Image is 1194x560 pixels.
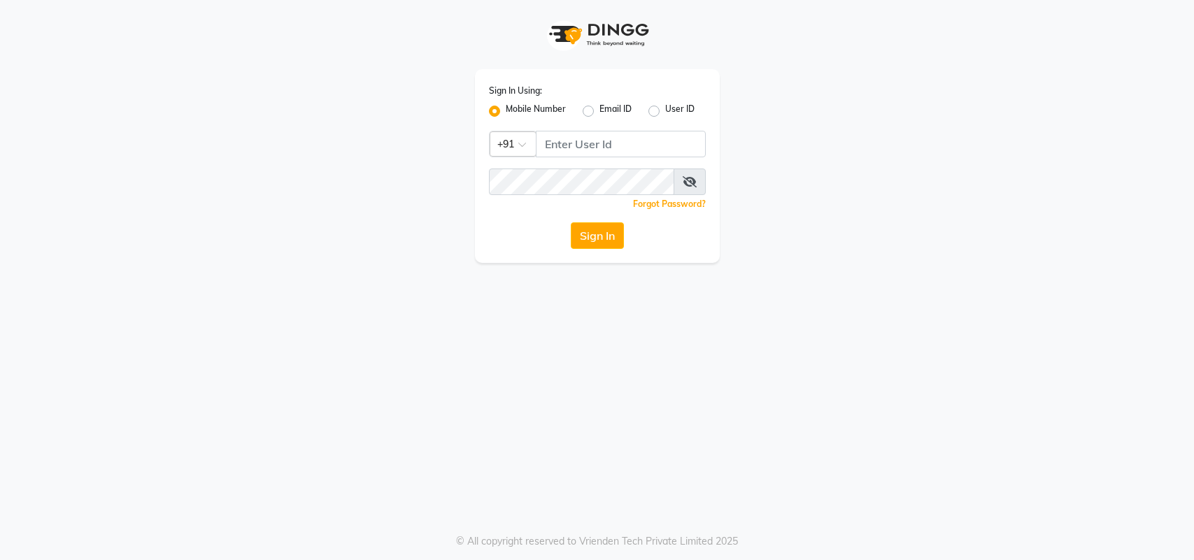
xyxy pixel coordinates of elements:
[506,103,566,120] label: Mobile Number
[665,103,695,120] label: User ID
[633,199,706,209] a: Forgot Password?
[541,14,653,55] img: logo1.svg
[536,131,706,157] input: Username
[489,168,674,195] input: Username
[571,222,624,249] button: Sign In
[599,103,632,120] label: Email ID
[489,85,542,97] label: Sign In Using:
